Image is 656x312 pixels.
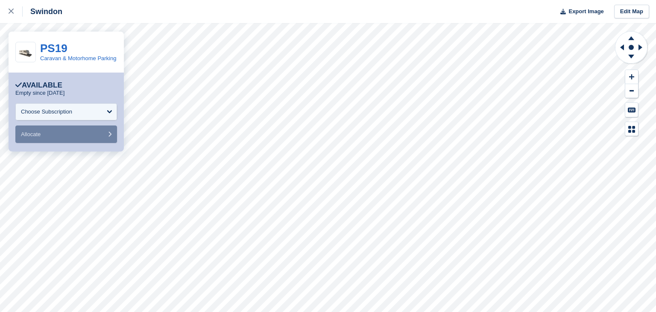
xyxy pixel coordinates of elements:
div: Swindon [23,6,62,17]
button: Zoom In [625,70,638,84]
button: Export Image [555,5,604,19]
button: Keyboard Shortcuts [625,103,638,117]
img: Caravan%20-%20R(1).jpg [16,47,35,58]
a: Caravan & Motorhome Parking [40,55,116,61]
a: PS19 [40,42,67,55]
span: Export Image [568,7,603,16]
button: Map Legend [625,122,638,136]
div: Choose Subscription [21,108,72,116]
div: Available [15,81,62,90]
button: Zoom Out [625,84,638,98]
p: Empty since [DATE] [15,90,64,96]
a: Edit Map [614,5,649,19]
button: Allocate [15,125,117,143]
span: Allocate [21,131,41,137]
